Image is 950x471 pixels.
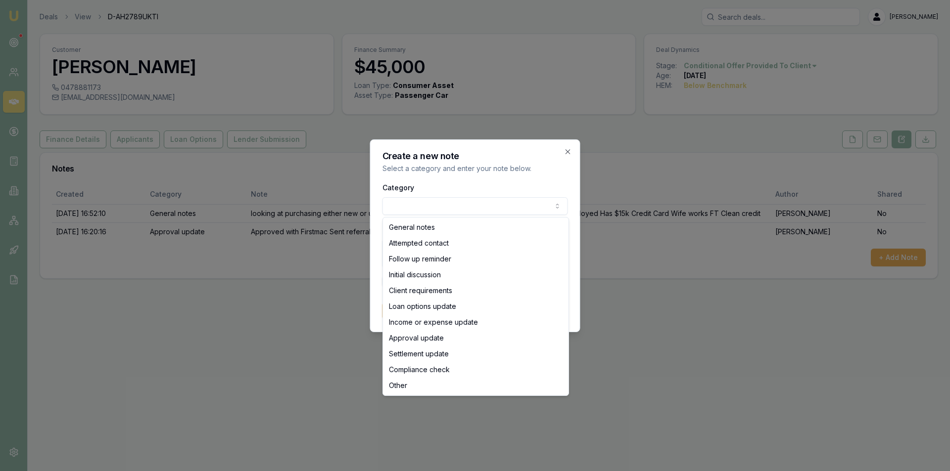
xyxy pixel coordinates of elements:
span: Initial discussion [389,270,441,280]
span: Compliance check [389,365,450,375]
span: General notes [389,222,435,232]
span: Approval update [389,333,444,343]
span: Settlement update [389,349,449,359]
span: Income or expense update [389,317,478,327]
span: Attempted contact [389,238,449,248]
span: Other [389,381,407,390]
span: Loan options update [389,301,456,311]
span: Follow up reminder [389,254,451,264]
span: Client requirements [389,286,452,296]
